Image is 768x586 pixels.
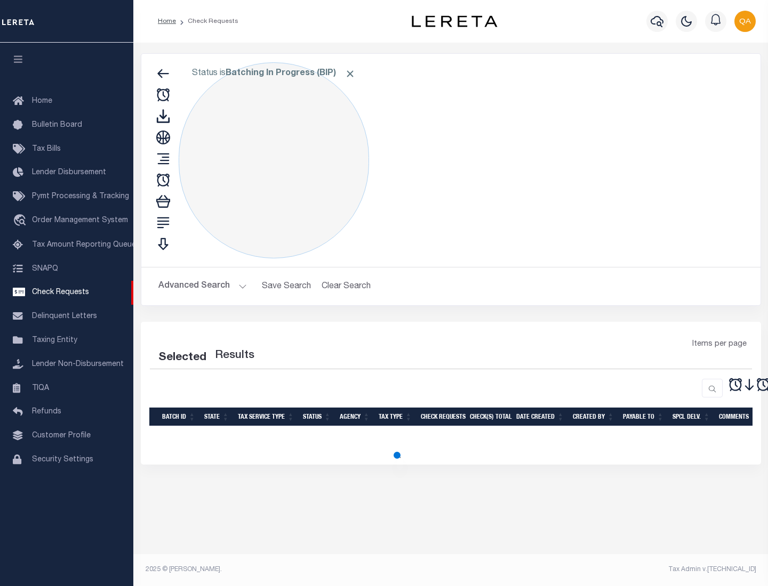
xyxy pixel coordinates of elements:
[234,408,299,426] th: Tax Service Type
[176,17,238,26] li: Check Requests
[32,456,93,463] span: Security Settings
[459,565,756,574] div: Tax Admin v.[TECHNICAL_ID]
[668,408,715,426] th: Spcl Delv.
[32,289,89,296] span: Check Requests
[412,15,497,27] img: logo-dark.svg
[32,313,97,320] span: Delinquent Letters
[158,276,247,297] button: Advanced Search
[692,339,747,351] span: Items per page
[255,276,317,297] button: Save Search
[32,432,91,439] span: Customer Profile
[179,62,369,258] div: Click to Edit
[32,337,77,344] span: Taxing Entity
[374,408,417,426] th: Tax Type
[200,408,234,426] th: State
[158,408,200,426] th: Batch Id
[317,276,375,297] button: Clear Search
[734,11,756,32] img: svg+xml;base64,PHN2ZyB4bWxucz0iaHR0cDovL3d3dy53My5vcmcvMjAwMC9zdmciIHBvaW50ZXItZXZlbnRzPSJub25lIi...
[32,121,82,129] span: Bulletin Board
[158,18,176,25] a: Home
[335,408,374,426] th: Agency
[32,169,106,176] span: Lender Disbursement
[215,347,254,364] label: Results
[32,361,124,368] span: Lender Non-Disbursement
[32,384,49,392] span: TIQA
[619,408,668,426] th: Payable To
[32,408,61,416] span: Refunds
[569,408,619,426] th: Created By
[512,408,569,426] th: Date Created
[13,214,30,228] i: travel_explore
[466,408,512,426] th: Check(s) Total
[138,565,451,574] div: 2025 © [PERSON_NAME].
[32,193,129,200] span: Pymt Processing & Tracking
[715,408,763,426] th: Comments
[345,68,356,79] span: Click to Remove
[32,241,136,249] span: Tax Amount Reporting Queue
[32,97,52,105] span: Home
[226,69,356,78] b: Batching In Progress (BIP)
[32,145,61,153] span: Tax Bills
[158,349,206,367] div: Selected
[417,408,466,426] th: Check Requests
[299,408,335,426] th: Status
[32,265,58,272] span: SNAPQ
[32,217,128,224] span: Order Management System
